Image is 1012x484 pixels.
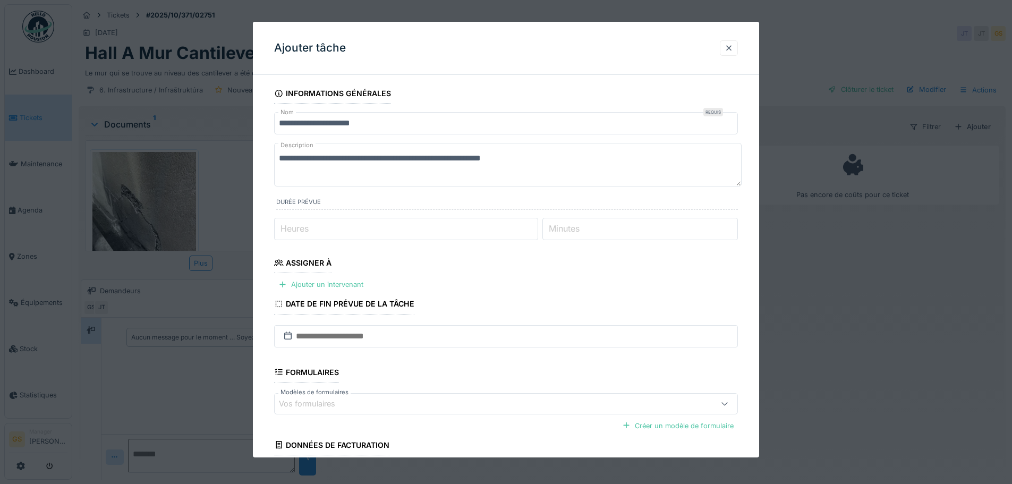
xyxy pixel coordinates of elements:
[274,277,368,292] div: Ajouter un intervenant
[703,108,723,116] div: Requis
[274,364,339,382] div: Formulaires
[274,41,346,55] h3: Ajouter tâche
[547,222,582,235] label: Minutes
[274,296,414,314] div: Date de fin prévue de la tâche
[274,86,391,104] div: Informations générales
[618,419,738,433] div: Créer un modèle de formulaire
[274,255,331,273] div: Assigner à
[276,198,738,209] label: Durée prévue
[274,437,389,455] div: Données de facturation
[278,108,296,117] label: Nom
[279,398,350,410] div: Vos formulaires
[278,222,311,235] label: Heures
[278,139,316,152] label: Description
[278,388,351,397] label: Modèles de formulaires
